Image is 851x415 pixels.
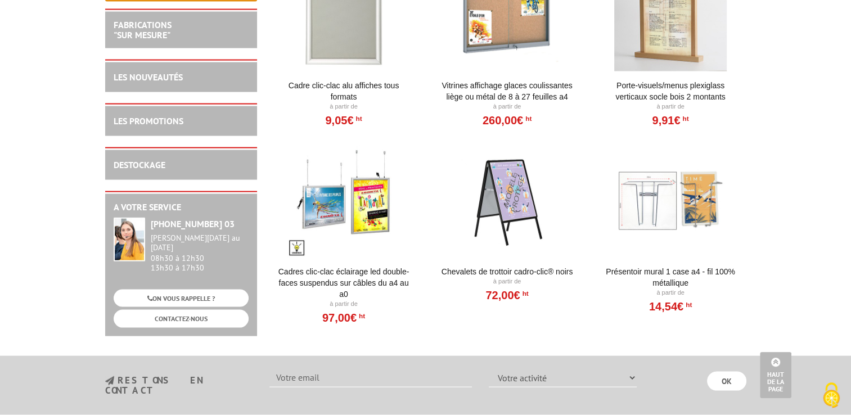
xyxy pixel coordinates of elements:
a: 9,05€HT [325,117,362,124]
sup: HT [683,301,692,309]
input: Votre email [269,368,472,387]
div: [PERSON_NAME][DATE] au [DATE] [151,233,249,252]
sup: HT [680,115,688,123]
a: ON VOUS RAPPELLE ? [114,290,249,307]
h3: restons en contact [105,376,253,395]
a: CONTACTEZ-NOUS [114,310,249,327]
div: 08h30 à 12h30 13h30 à 17h30 [151,233,249,272]
a: 97,00€HT [322,314,365,321]
a: Haut de la page [760,352,791,398]
img: widget-service.jpg [114,218,145,261]
a: 14,54€HT [649,303,692,310]
a: LES PROMOTIONS [114,115,183,127]
h2: A votre service [114,202,249,213]
a: 72,00€HT [485,292,528,299]
p: À partir de [601,102,740,111]
sup: HT [520,290,529,297]
p: À partir de [274,300,413,309]
a: LES NOUVEAUTÉS [114,71,183,83]
sup: HT [523,115,532,123]
a: Porte-Visuels/Menus Plexiglass Verticaux Socle Bois 2 Montants [601,80,740,102]
a: 260,00€HT [483,117,532,124]
a: Présentoir mural 1 case A4 - Fil 100% métallique [601,266,740,288]
p: À partir de [274,102,413,111]
p: À partir de [438,277,577,286]
a: Cadre Clic-Clac Alu affiches tous formats [274,80,413,102]
a: FABRICATIONS"Sur Mesure" [114,19,172,40]
strong: [PHONE_NUMBER] 03 [151,218,235,229]
sup: HT [357,312,365,320]
a: Cadres clic-clac éclairage LED double-faces suspendus sur câbles du A4 au A0 [274,266,413,300]
input: OK [707,372,746,391]
a: 9,91€HT [652,117,688,124]
img: newsletter.jpg [105,376,114,386]
img: Cookies (fenêtre modale) [817,381,845,409]
p: À partir de [438,102,577,111]
p: À partir de [601,288,740,297]
a: Chevalets de trottoir Cadro-Clic® Noirs [438,266,577,277]
a: Vitrines affichage glaces coulissantes liège ou métal de 8 à 27 feuilles A4 [438,80,577,102]
a: DESTOCKAGE [114,159,165,170]
button: Cookies (fenêtre modale) [812,377,851,415]
sup: HT [353,115,362,123]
